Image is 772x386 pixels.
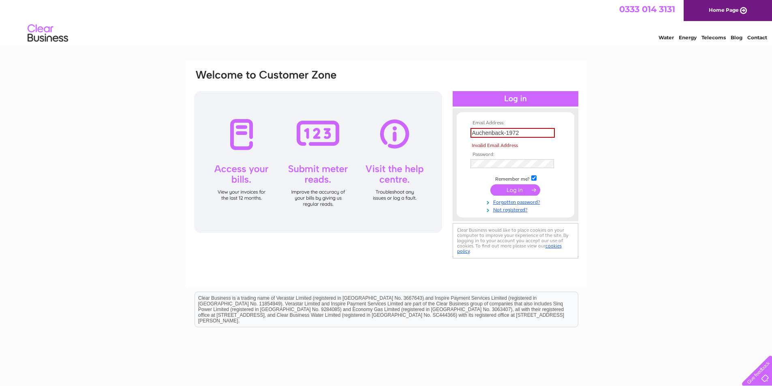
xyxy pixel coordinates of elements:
a: Forgotten password? [470,198,562,205]
img: logo.png [27,21,68,46]
div: Clear Business is a trading name of Verastar Limited (registered in [GEOGRAPHIC_DATA] No. 3667643... [195,4,578,39]
span: Invalid Email Address [472,143,518,148]
input: Submit [490,184,540,196]
a: Telecoms [701,34,726,41]
th: Email Address: [468,120,562,126]
th: Password: [468,152,562,158]
a: Water [659,34,674,41]
a: cookies policy [457,243,562,254]
a: Energy [679,34,697,41]
td: Remember me? [468,174,562,182]
a: Not registered? [470,205,562,213]
div: Clear Business would like to place cookies on your computer to improve your experience of the sit... [453,223,578,258]
a: Blog [731,34,742,41]
a: 0333 014 3131 [619,4,675,14]
a: Contact [747,34,767,41]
